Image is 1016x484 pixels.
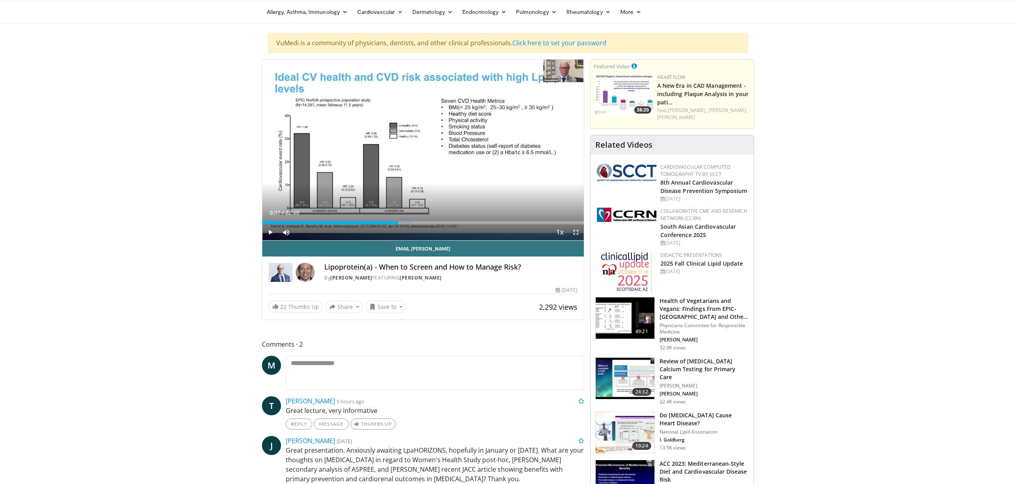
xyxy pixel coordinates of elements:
[262,339,584,349] span: Comments 2
[660,391,749,397] p: [PERSON_NAME]
[616,4,646,20] a: More
[601,252,652,293] img: d65bce67-f81a-47c5-b47d-7b8806b59ca8.jpg.150x105_q85_autocrop_double_scale_upscale_version-0.2.jpg
[286,445,584,484] p: Great presentation. Anxiously awaiting LpaHORIZONS, hopefully in January or [DATE]. What are your...
[314,418,349,430] a: Message
[595,297,749,351] a: 49:21 Health of Vegetarians and Vegans: Findings From EPIC-[GEOGRAPHIC_DATA] and Othe… Physicians...
[634,106,651,114] span: 38:20
[286,406,584,415] p: Great lecture, very informative
[660,399,686,405] p: 22.4K views
[708,107,747,114] a: [PERSON_NAME],
[660,239,747,247] div: [DATE]
[366,301,406,313] button: Save to
[657,107,750,121] div: Feat.
[660,322,749,335] p: Physicians Committee for Responsible Medicine
[596,358,654,399] img: f4af32e0-a3f3-4dd9-8ed6-e543ca885e6d.150x105_q85_crop-smart_upscale.jpg
[594,63,630,70] small: Featured Video
[657,82,749,106] a: A New Era in CAD Management - including Plaque Analysis in your pati…
[660,268,747,275] div: [DATE]
[660,195,747,202] div: [DATE]
[285,210,299,216] span: 22:48
[337,438,352,445] small: [DATE]
[552,224,568,240] button: Playback Rate
[660,345,686,351] p: 32.9K views
[660,252,747,259] div: Didactic Presentations
[324,263,577,272] h4: Lipoprotein(a) - When to Screen and How to Manage Risk?
[660,460,749,484] h3: ACC 2023: Mediterranean-Style Diet and Cardiovascular Disease Risk
[286,436,335,445] a: [PERSON_NAME]
[596,412,654,453] img: 0bfdbe78-0a99-479c-8700-0132d420b8cd.150x105_q85_crop-smart_upscale.jpg
[595,140,652,150] h4: Related Videos
[660,445,686,451] p: 13.5K views
[350,418,395,430] a: Thumbs Up
[660,411,749,427] h3: Do [MEDICAL_DATA] Cause Heart Disease?
[296,263,315,282] img: Avatar
[632,388,651,396] span: 24:32
[660,297,749,321] h3: Health of Vegetarians and Vegans: Findings From EPIC-[GEOGRAPHIC_DATA] and Othe…
[632,328,651,336] span: 49:21
[556,287,577,294] div: [DATE]
[282,210,284,216] span: /
[262,60,584,241] video-js: Video Player
[597,208,656,222] img: a04ee3ba-8487-4636-b0fb-5e8d268f3737.png.150x105_q85_autocrop_double_scale_upscale_version-0.2.png
[660,337,749,343] p: [PERSON_NAME]
[595,357,749,405] a: 24:32 Review of [MEDICAL_DATA] Calcium Testing for Primary Care [PERSON_NAME] [PERSON_NAME] 22.4K...
[352,4,408,20] a: Cardiovascular
[262,4,352,20] a: Allergy, Asthma, Immunology
[326,301,363,313] button: Share
[539,302,577,312] span: 2,292 views
[400,274,442,281] a: [PERSON_NAME]
[269,210,280,216] span: 9:37
[660,260,743,267] a: 2025 Fall Clinical Lipid Update
[657,114,695,121] a: [PERSON_NAME]
[330,274,372,281] a: [PERSON_NAME]
[657,74,686,81] a: Heartflow
[337,398,364,405] small: 5 hours ago
[286,418,312,430] a: Reply
[594,74,653,116] a: 38:20
[280,303,287,310] span: 22
[268,33,748,53] div: VuMedi is a community of physicians, dentists, and other clinical professionals.
[594,74,653,116] img: 738d0e2d-290f-4d89-8861-908fb8b721dc.150x105_q85_crop-smart_upscale.jpg
[597,164,656,181] img: 51a70120-4f25-49cc-93a4-67582377e75f.png.150x105_q85_autocrop_double_scale_upscale_version-0.2.png
[512,39,606,47] a: Click here to set your password
[511,4,562,20] a: Pulmonology
[660,357,749,381] h3: Review of [MEDICAL_DATA] Calcium Testing for Primary Care
[596,297,654,339] img: 606f2b51-b844-428b-aa21-8c0c72d5a896.150x105_q85_crop-smart_upscale.jpg
[262,221,584,224] div: Progress Bar
[660,208,747,222] a: Collaborative CME and Research Network (CCRN)
[668,107,707,114] a: [PERSON_NAME],
[595,411,749,453] a: 19:24 Do [MEDICAL_DATA] Cause Heart Disease? National Lipid Association I. Goldberg 13.5K views
[262,396,281,415] a: T
[660,223,736,239] a: South Asian Cardiovascular Conference 2025
[660,383,749,389] p: [PERSON_NAME]
[278,224,294,240] button: Mute
[458,4,511,20] a: Endocrinology
[408,4,458,20] a: Dermatology
[660,164,731,177] a: Cardiovascular Computed Tomography TV by SCCT
[269,263,292,282] img: Dr. Robert S. Rosenson
[632,442,651,450] span: 19:24
[660,179,747,195] a: 8th Annual Cardiovascular Disease Prevention Symposium
[568,224,584,240] button: Fullscreen
[660,437,749,443] p: I. Goldberg
[324,274,577,282] div: By FEATURING
[262,224,278,240] button: Play
[262,436,281,455] a: J
[562,4,616,20] a: Rheumatology
[660,429,749,435] p: National Lipid Association
[262,241,584,256] a: Email [PERSON_NAME]
[269,301,323,313] a: 22 Thumbs Up
[286,397,335,405] a: [PERSON_NAME]
[262,356,281,375] a: M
